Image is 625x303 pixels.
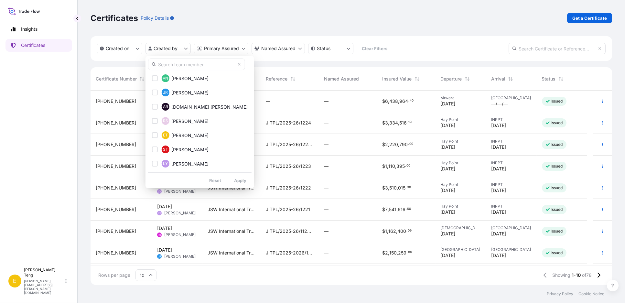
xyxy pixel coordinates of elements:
[148,73,252,170] div: Select Option
[204,175,226,186] button: Reset
[148,143,252,156] button: ST[PERSON_NAME]
[229,175,252,186] button: Apply
[163,146,168,153] span: ST
[148,59,245,70] input: Search team member
[163,103,168,110] span: AR
[163,118,168,124] span: RS
[148,129,252,142] button: ET[PERSON_NAME]
[209,177,221,184] p: Reset
[163,89,168,96] span: JR
[163,75,168,81] span: VN
[148,114,252,127] button: RS[PERSON_NAME]
[148,100,252,113] button: AR[DOMAIN_NAME] [PERSON_NAME]
[171,161,209,167] span: [PERSON_NAME]
[234,177,246,184] p: Apply
[148,86,252,99] button: JR[PERSON_NAME]
[171,75,209,82] span: [PERSON_NAME]
[163,160,168,167] span: LY
[171,146,209,153] span: [PERSON_NAME]
[148,72,252,85] button: VN[PERSON_NAME]
[171,132,209,139] span: [PERSON_NAME]
[163,132,168,138] span: ET
[148,157,252,170] button: LY[PERSON_NAME]
[171,118,209,124] span: [PERSON_NAME]
[171,90,209,96] span: [PERSON_NAME]
[171,104,248,110] span: [DOMAIN_NAME] [PERSON_NAME]
[145,56,254,188] div: createdBy Filter options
